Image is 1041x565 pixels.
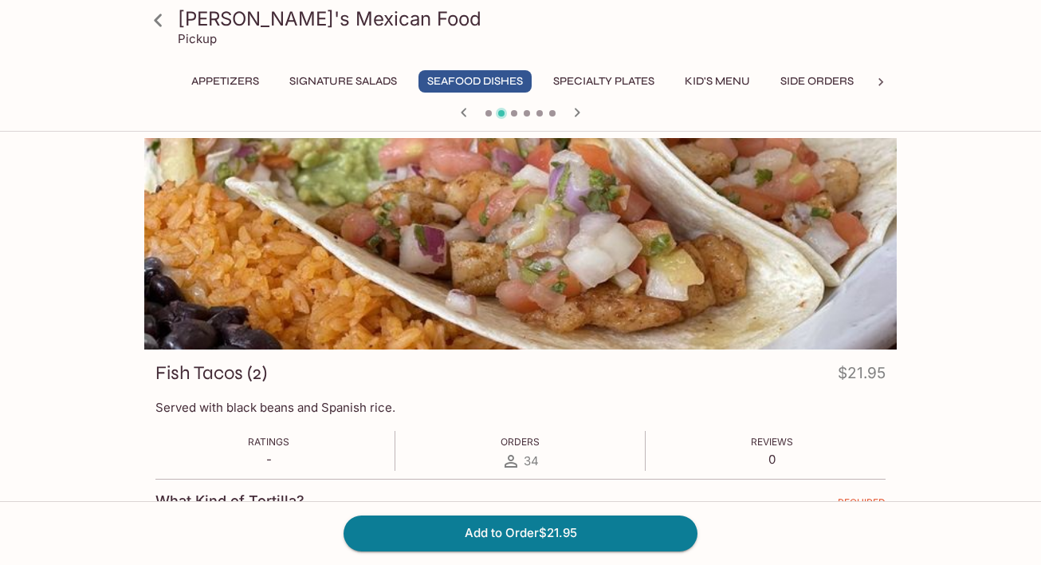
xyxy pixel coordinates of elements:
span: 34 [524,453,539,468]
p: 0 [751,452,793,467]
h3: Fish Tacos (2) [155,361,267,385]
button: Signature Salads [281,70,406,93]
button: Specialty Plates [544,70,663,93]
p: Served with black beans and Spanish rice. [155,400,886,415]
span: Orders [501,436,540,448]
h3: [PERSON_NAME]'s Mexican Food [178,6,890,31]
span: Reviews [751,436,793,448]
button: Kid's Menu [676,70,759,93]
button: Add to Order$21.95 [344,516,697,551]
button: Seafood Dishes [418,70,532,93]
p: - [248,452,289,467]
button: Side Orders [772,70,862,93]
button: Appetizers [183,70,268,93]
div: Fish Tacos (2) [144,138,897,350]
p: Pickup [178,31,217,46]
h4: $21.95 [838,361,886,392]
span: REQUIRED [838,496,886,515]
h4: What Kind of Tortilla? [155,492,304,510]
span: Ratings [248,436,289,448]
